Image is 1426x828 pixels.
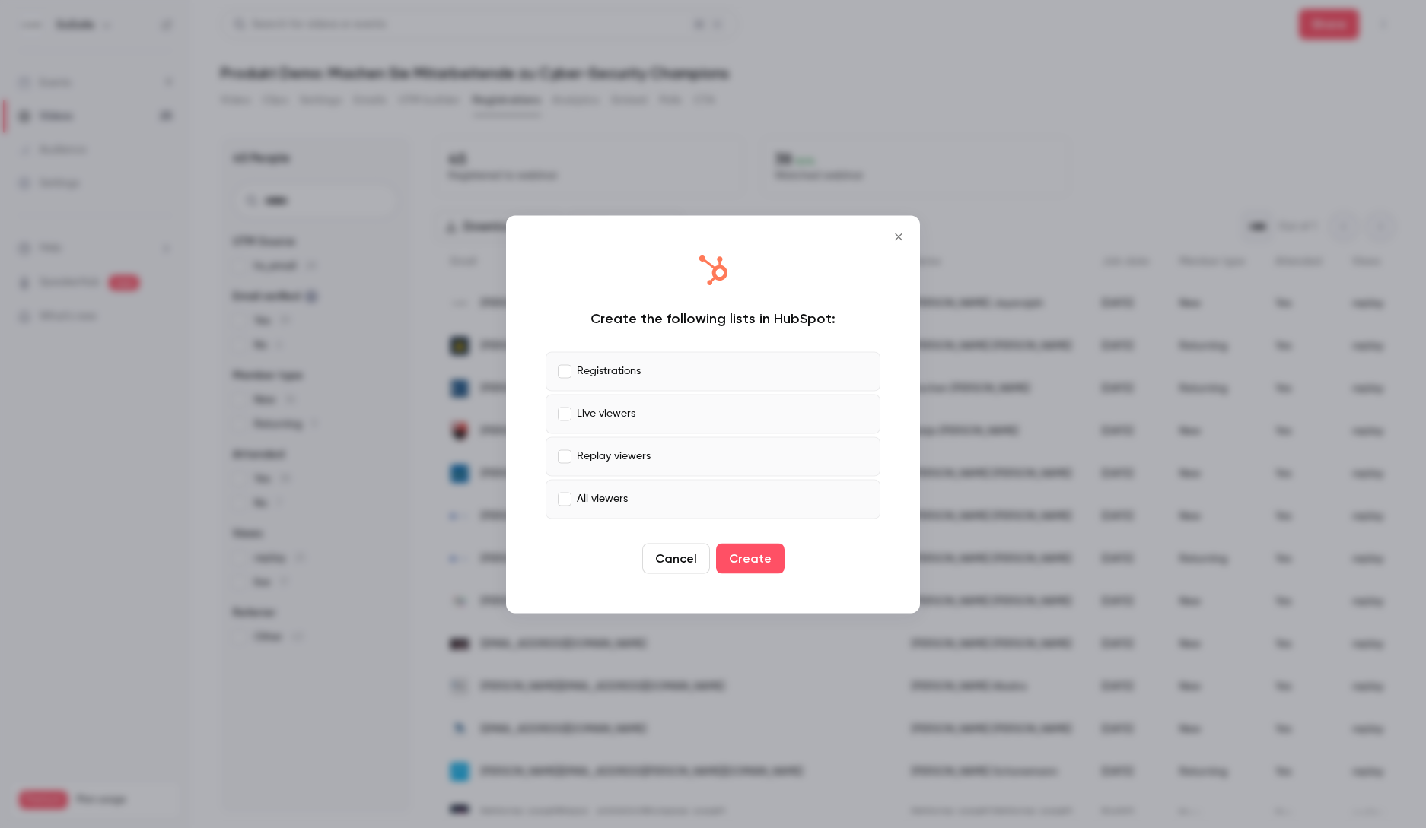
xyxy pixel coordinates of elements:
[577,363,641,379] p: Registrations
[577,491,628,507] p: All viewers
[577,406,635,422] p: Live viewers
[883,221,914,252] button: Close
[642,543,710,573] button: Cancel
[716,543,785,573] button: Create
[546,309,880,327] div: Create the following lists in HubSpot:
[577,449,651,465] p: Replay viewers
